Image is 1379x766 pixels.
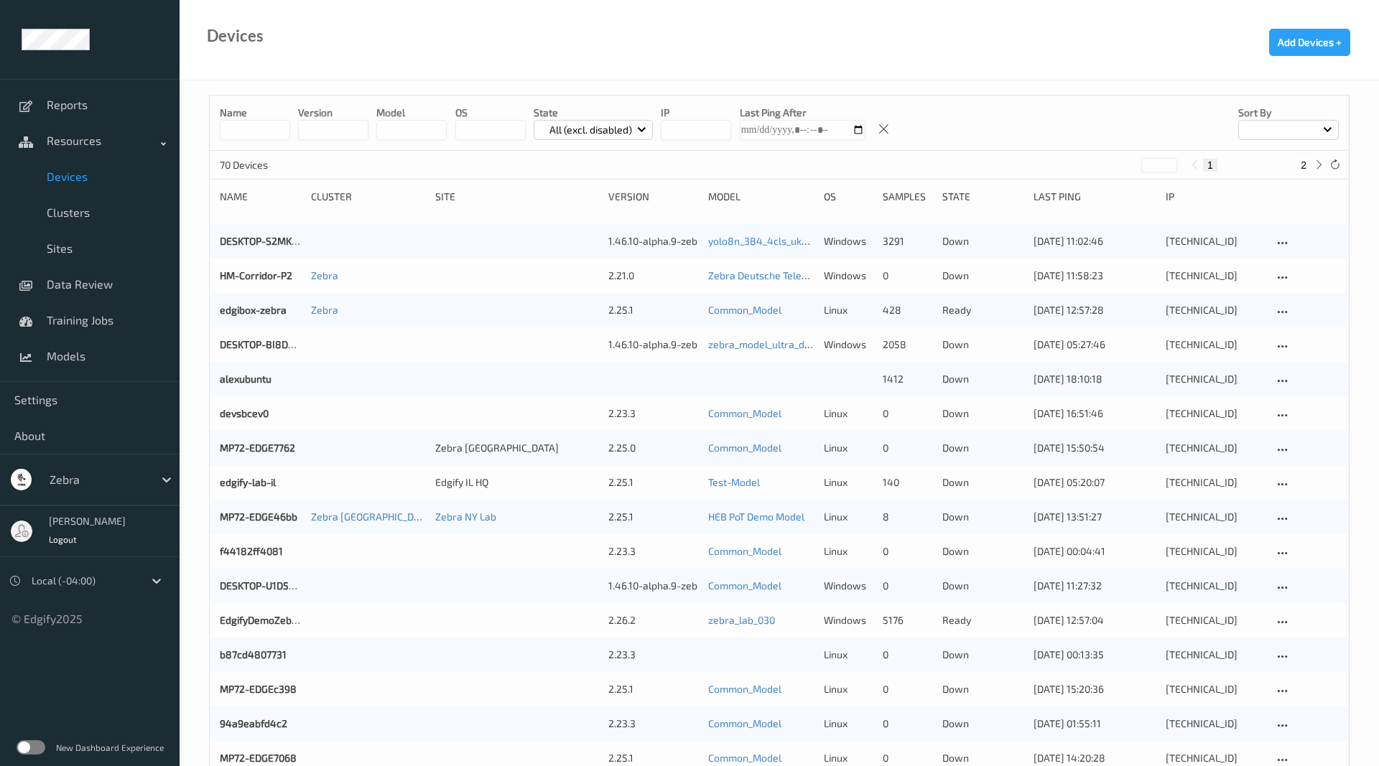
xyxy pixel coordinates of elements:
div: 0 [883,268,932,283]
a: edgify-lab-il [220,476,276,488]
div: [DATE] 13:51:27 [1034,510,1156,524]
div: Edgify IL HQ [435,475,598,490]
div: [TECHNICAL_ID] [1166,716,1263,731]
p: down [942,268,1023,283]
div: [DATE] 15:50:54 [1034,441,1156,455]
div: 1412 [883,372,932,386]
p: windows [824,579,873,593]
a: zebra_model_ultra_detector3 [708,338,844,350]
div: [DATE] 15:20:36 [1034,682,1156,696]
div: 0 [883,716,932,731]
p: Name [220,106,290,120]
p: down [942,682,1023,696]
div: 5176 [883,613,932,627]
div: Last Ping [1034,190,1156,204]
a: MP72-EDGE7762 [220,442,295,454]
div: ip [1166,190,1263,204]
div: [DATE] 01:55:11 [1034,716,1156,731]
button: 1 [1203,159,1217,172]
a: zebra_lab_030 [708,614,775,626]
div: 0 [883,751,932,765]
div: [TECHNICAL_ID] [1166,751,1263,765]
div: 2.26.2 [608,613,698,627]
div: [TECHNICAL_ID] [1166,372,1263,386]
a: alexubuntu [220,373,271,385]
p: down [942,234,1023,248]
div: [DATE] 11:02:46 [1034,234,1156,248]
div: 428 [883,303,932,317]
a: MP72-EDGEc398 [220,683,297,695]
p: IP [661,106,731,120]
p: windows [824,613,873,627]
a: Zebra [311,269,338,281]
a: devsbcev0 [220,407,269,419]
p: linux [824,441,873,455]
p: down [942,441,1023,455]
div: 0 [883,648,932,662]
p: windows [824,268,873,283]
p: windows [824,337,873,352]
a: MP72-EDGE7068 [220,752,297,764]
p: linux [824,716,873,731]
a: b87cd4807731 [220,648,287,660]
div: 2058 [883,337,932,352]
a: DESKTOP-BI8D2E0 [220,338,305,350]
div: 8 [883,510,932,524]
div: [DATE] 05:20:07 [1034,475,1156,490]
div: 140 [883,475,932,490]
div: [DATE] 12:57:04 [1034,613,1156,627]
a: Common_Model [708,407,781,419]
p: down [942,372,1023,386]
p: down [942,716,1023,731]
p: Last Ping After [740,106,865,120]
div: [DATE] 11:27:32 [1034,579,1156,593]
a: Zebra NY Lab [435,510,496,523]
a: DESKTOP-S2MKSFO [220,235,310,247]
div: version [608,190,698,204]
div: OS [824,190,873,204]
p: linux [824,303,873,317]
a: Common_Model [708,717,781,729]
div: 2.23.3 [608,648,698,662]
a: 94a9eabfd4c2 [220,717,287,729]
button: 2 [1296,159,1311,172]
a: yolo8n_384_4cls_uk_lab_v2 [708,235,835,247]
a: Common_Model [708,442,781,454]
a: Common_Model [708,304,781,316]
div: 2.25.0 [608,441,698,455]
div: [TECHNICAL_ID] [1166,510,1263,524]
a: Zebra [311,304,338,316]
div: 2.25.1 [608,682,698,696]
div: [TECHNICAL_ID] [1166,544,1263,559]
p: down [942,406,1023,421]
div: [TECHNICAL_ID] [1166,303,1263,317]
a: edgibox-zebra [220,304,287,316]
p: ready [942,613,1023,627]
div: 0 [883,441,932,455]
div: 3291 [883,234,932,248]
div: 2.25.1 [608,475,698,490]
div: 0 [883,544,932,559]
div: [DATE] 16:51:46 [1034,406,1156,421]
a: HEB PoT Demo Model [708,510,804,523]
a: f44182ff4081 [220,545,283,557]
div: Name [220,190,301,204]
div: Model [708,190,814,204]
p: down [942,337,1023,352]
a: MP72-EDGE46bb [220,510,297,523]
div: 0 [883,682,932,696]
div: 1.46.10-alpha.9-zebra_cape_town [608,234,698,248]
div: [TECHNICAL_ID] [1166,268,1263,283]
p: linux [824,648,873,662]
div: [TECHNICAL_ID] [1166,579,1263,593]
p: down [942,510,1023,524]
p: All (excl. disabled) [544,123,637,137]
a: Common_Model [708,545,781,557]
div: Cluster [311,190,425,204]
div: [TECHNICAL_ID] [1166,337,1263,352]
div: [TECHNICAL_ID] [1166,475,1263,490]
p: OS [455,106,526,120]
a: Zebra Deutsche Telekom Demo [DATE] (v2) [DATE] 15:18 Auto Save [708,269,1008,281]
a: Test-Model [708,476,760,488]
div: Devices [207,29,264,43]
